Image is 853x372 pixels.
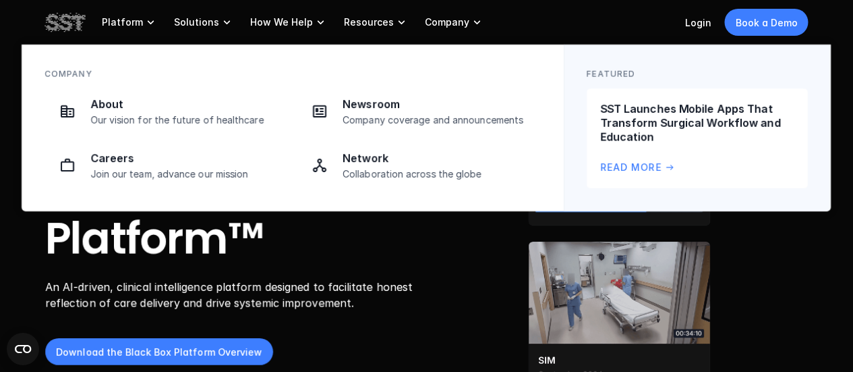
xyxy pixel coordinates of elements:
img: Company icon [59,103,76,119]
p: How We Help [250,16,313,28]
p: Resources [344,16,394,28]
img: Newspaper icon [312,103,328,119]
p: Network [343,151,533,165]
a: Download the Black Box Platform Overview [45,339,273,366]
p: Newsroom [343,97,533,111]
p: Solutions [174,16,219,28]
a: Book a Demo [725,9,808,36]
a: Newspaper iconNewsroomCompany coverage and announcements [297,88,541,134]
a: SST Launches Mobile Apps That Transform Surgical Workflow and EducationRead Morearrow_right_alt [587,88,808,188]
a: Company iconAboutOur vision for the future of healthcare [45,88,289,134]
span: arrow_right_alt [664,162,675,173]
p: Platform [102,16,143,28]
p: Company [45,68,92,80]
p: Read More [600,160,661,175]
p: About [90,97,281,111]
p: Company coverage and announcements [343,114,533,126]
img: Briefcase icon [59,157,76,174]
img: Network icon [312,157,328,174]
a: Network iconNetworkCollaboration across the globe [297,142,541,188]
p: Book a Demo [736,16,798,30]
p: SST Launches Mobile Apps That Transform Surgical Workflow and Education [600,102,794,144]
a: Briefcase iconCareersJoin our team, advance our mission [45,142,289,188]
p: FEATURED [587,68,635,80]
p: Collaboration across the globe [343,168,533,180]
p: Our vision for the future of healthcare [90,114,281,126]
p: An AI-driven, clinical intelligence platform designed to facilitate honest reflection of care del... [45,280,423,312]
p: Company [425,16,469,28]
p: Join our team, advance our mission [90,168,281,180]
button: Open CMP widget [7,333,39,365]
img: SST logo [45,11,86,34]
p: Careers [90,151,281,165]
p: Download the Black Box Platform Overview [56,345,262,359]
h1: The Black Box Platform™ [45,168,423,263]
a: Login [685,17,711,28]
